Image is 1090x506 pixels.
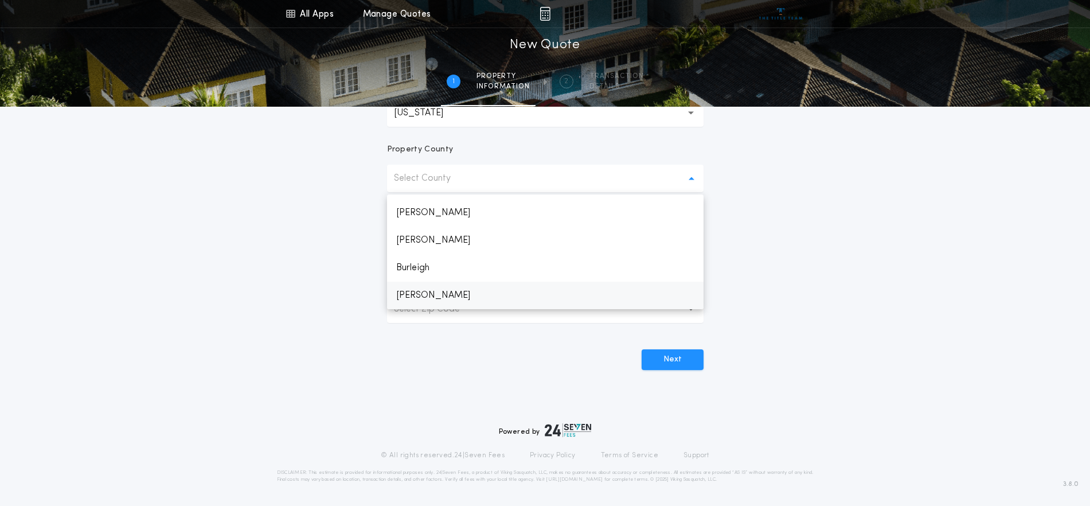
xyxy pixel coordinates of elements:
[499,423,592,437] div: Powered by
[387,99,704,127] button: [US_STATE]
[452,77,455,86] h2: 1
[546,477,603,482] a: [URL][DOMAIN_NAME]
[476,82,530,91] span: information
[387,227,704,254] p: [PERSON_NAME]
[642,349,704,370] button: Next
[564,77,568,86] h2: 2
[545,423,592,437] img: logo
[589,82,644,91] span: details
[387,282,704,309] p: [PERSON_NAME]
[387,194,704,309] ul: Select County
[683,451,709,460] a: Support
[601,451,658,460] a: Terms of Service
[476,72,530,81] span: Property
[277,469,814,483] p: DISCLAIMER: This estimate is provided for informational purposes only. 24|Seven Fees, a product o...
[540,7,550,21] img: img
[387,165,704,192] button: Select County
[394,172,469,185] p: Select County
[387,254,704,282] p: Burleigh
[394,302,478,316] p: Select Zip Code
[381,451,505,460] p: © All rights reserved. 24|Seven Fees
[759,8,802,20] img: vs-icon
[387,144,454,155] p: Property County
[510,36,580,55] h1: New Quote
[1063,479,1079,489] span: 3.8.0
[530,451,576,460] a: Privacy Policy
[387,199,704,227] p: [PERSON_NAME]
[387,295,704,323] button: Select Zip Code
[589,72,644,81] span: Transaction
[394,106,462,120] p: [US_STATE]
